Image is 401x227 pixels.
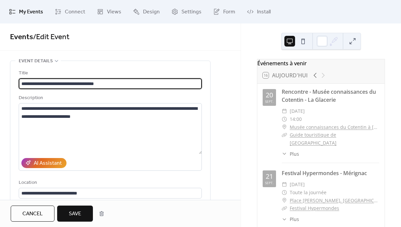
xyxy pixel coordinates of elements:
a: Rencontre - Musée connaissances du Cotentin - La Glacerie [282,88,376,103]
a: Place [PERSON_NAME], [GEOGRAPHIC_DATA] [290,197,379,205]
a: Views [92,3,126,21]
div: ​ [282,150,287,157]
div: sept. [265,100,274,103]
button: AI Assistant [21,158,66,168]
span: Form [223,8,235,16]
a: Festival Hypermondes [290,205,339,211]
div: ​ [282,131,287,139]
span: Cancel [22,210,43,218]
a: Guide touristique de [GEOGRAPHIC_DATA] [290,132,337,146]
div: ​ [282,115,287,123]
div: Location [19,179,200,187]
button: Cancel [11,206,54,222]
a: Musée connaissances du Cotentin à [GEOGRAPHIC_DATA] [290,123,379,131]
button: ​Plus [282,150,299,157]
button: Save [57,206,93,222]
span: Connect [65,8,85,16]
div: Title [19,69,200,77]
span: Toute la journée [290,188,326,197]
a: Form [208,3,240,21]
div: sept. [265,181,274,184]
div: ​ [282,216,287,223]
div: ​ [282,180,287,188]
span: My Events [19,8,43,16]
span: Plus [290,150,299,157]
div: Événements à venir [257,59,385,67]
span: Event details [19,57,53,65]
a: Settings [166,3,207,21]
a: Events [10,30,33,45]
span: [DATE] [290,107,305,115]
div: 21 [266,173,273,180]
span: [DATE] [290,180,305,188]
span: 14:00 [290,115,302,123]
span: Design [143,8,160,16]
div: ​ [282,107,287,115]
span: Plus [290,216,299,223]
span: Install [257,8,271,16]
span: Views [107,8,121,16]
span: / Edit Event [33,30,70,45]
div: ​ [282,204,287,212]
div: 20 [266,92,273,98]
a: My Events [4,3,48,21]
a: Install [242,3,276,21]
div: ​ [282,197,287,205]
a: Connect [50,3,90,21]
div: ​ [282,123,287,131]
div: Description [19,94,200,102]
button: ​Plus [282,216,299,223]
span: Settings [181,8,202,16]
div: ​ [282,188,287,197]
a: Design [128,3,165,21]
div: AI Assistant [34,159,62,167]
span: Save [69,210,81,218]
a: Festival Hypermondes - Mérignac [282,169,367,177]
